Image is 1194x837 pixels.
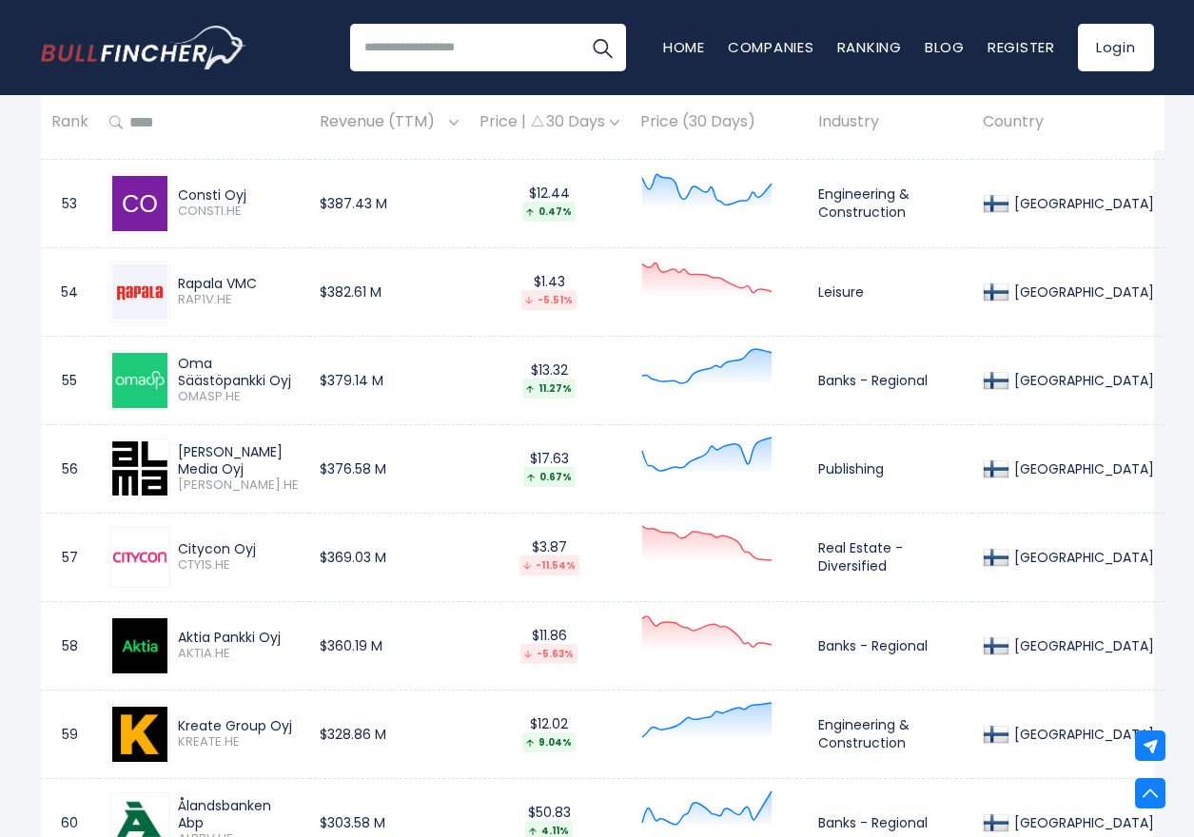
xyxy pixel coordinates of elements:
span: RAP1V.HE [178,292,299,308]
td: 54 [41,247,99,336]
img: RAP1V.HE.png [112,264,167,320]
td: $369.03 M [309,513,469,601]
div: [GEOGRAPHIC_DATA] [1009,372,1154,389]
td: Banks - Regional [808,336,972,424]
div: 9.04% [522,732,576,752]
div: Rapala VMC [178,275,299,292]
span: AKTIA.HE [178,646,299,662]
div: Consti Oyj [178,186,299,204]
td: 56 [41,424,99,513]
div: 11.27% [522,379,576,399]
img: ALMA.HE.png [112,441,167,496]
a: Companies [728,37,814,57]
td: $376.58 M [309,424,469,513]
span: KREATE.HE [178,734,299,750]
div: -5.63% [520,644,577,664]
span: CONSTI.HE [178,204,299,220]
div: Kreate Group Oyj [178,717,299,734]
td: $387.43 M [309,159,469,247]
span: OMASP.HE [178,389,299,405]
th: Price (30 Days) [630,95,808,151]
div: [GEOGRAPHIC_DATA] [1009,814,1154,831]
td: 58 [41,601,99,690]
div: Citycon Oyj [178,540,299,557]
td: $379.14 M [309,336,469,424]
a: Register [988,37,1055,57]
a: Ranking [837,37,902,57]
div: [GEOGRAPHIC_DATA] [1009,726,1154,743]
div: $3.87 [480,538,619,575]
div: $1.43 [480,273,619,310]
td: $328.86 M [309,690,469,778]
th: Country [972,95,1165,151]
div: Ålandsbanken Abp [178,797,299,831]
td: 53 [41,159,99,247]
td: $382.61 M [309,247,469,336]
img: KREATE.HE.png [112,707,167,762]
div: Oma Säästöpankki Oyj [178,355,299,389]
img: OMASP.HE.png [112,353,167,408]
div: 0.67% [523,467,576,487]
span: CTY1S.HE [178,557,299,574]
td: 55 [41,336,99,424]
span: [PERSON_NAME].HE [178,477,299,494]
div: [GEOGRAPHIC_DATA] [1009,549,1154,566]
span: Revenue (TTM) [320,108,444,138]
td: Real Estate - Diversified [808,513,972,601]
td: $360.19 M [309,601,469,690]
img: AKTIA.HE.png [112,618,167,673]
div: -5.51% [521,290,577,310]
div: $12.02 [480,715,619,752]
td: 59 [41,690,99,778]
div: Aktia Pankki Oyj [178,629,299,646]
div: $13.32 [480,361,619,399]
td: Publishing [808,424,972,513]
a: Home [663,37,705,57]
div: $17.63 [480,450,619,487]
div: [GEOGRAPHIC_DATA] [1009,195,1154,212]
div: [GEOGRAPHIC_DATA] [1009,637,1154,654]
img: CTY1S.HE.png [112,530,167,585]
td: Engineering & Construction [808,690,972,778]
div: [PERSON_NAME] Media Oyj [178,443,299,477]
button: Search [578,24,626,71]
td: Banks - Regional [808,601,972,690]
a: Login [1078,24,1154,71]
div: Price | 30 Days [480,113,619,133]
div: [GEOGRAPHIC_DATA] [1009,460,1154,477]
td: Leisure [808,247,972,336]
div: -11.54% [519,555,579,575]
div: $11.86 [480,627,619,664]
div: $12.44 [480,185,619,222]
a: Go to homepage [41,26,245,69]
img: Bullfincher logo [41,26,246,69]
th: Rank [41,95,99,151]
div: 0.47% [522,202,576,222]
td: Engineering & Construction [808,159,972,247]
td: 57 [41,513,99,601]
th: Industry [808,95,972,151]
a: Blog [925,37,965,57]
div: [GEOGRAPHIC_DATA] [1009,283,1154,301]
